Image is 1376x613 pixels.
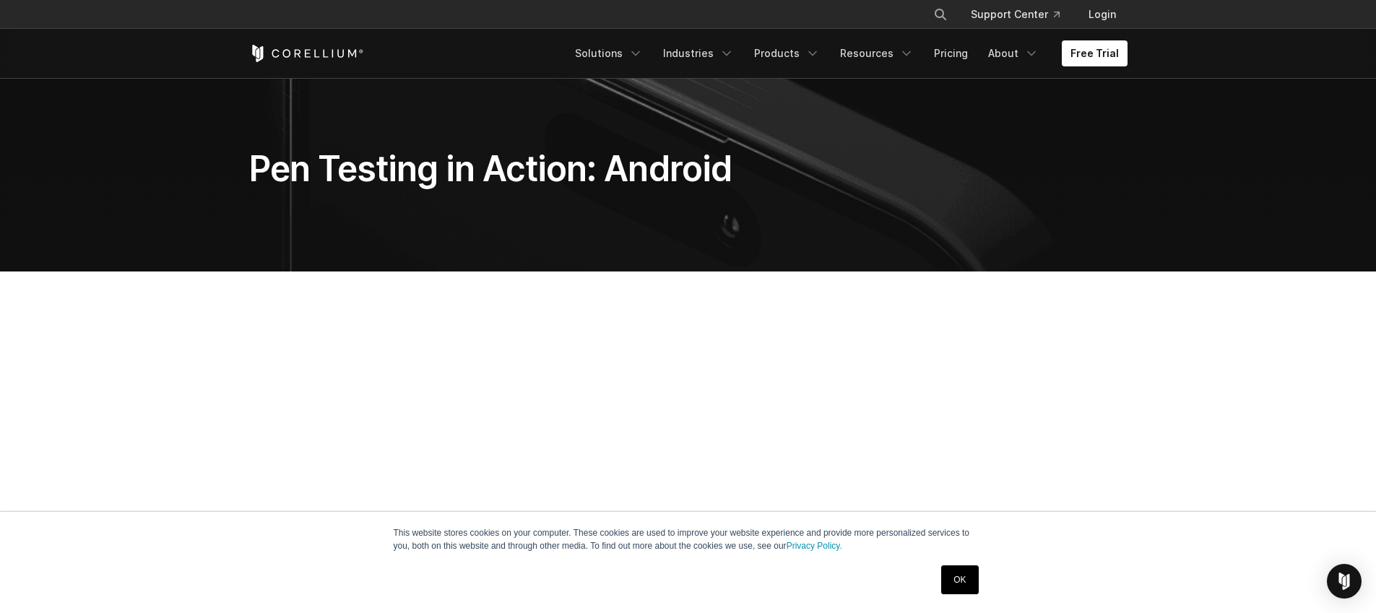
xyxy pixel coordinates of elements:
button: Search [927,1,953,27]
a: OK [941,565,978,594]
a: Products [745,40,828,66]
a: Privacy Policy. [787,541,842,551]
a: Corellium Home [249,45,364,62]
a: Pricing [925,40,977,66]
div: Open Intercom Messenger [1327,564,1362,599]
a: Solutions [566,40,652,66]
p: This website stores cookies on your computer. These cookies are used to improve your website expe... [394,526,983,552]
div: Navigation Menu [916,1,1128,27]
h1: Pen Testing in Action: Android [249,147,825,191]
a: Login [1077,1,1128,27]
div: Navigation Menu [566,40,1128,66]
a: Free Trial [1062,40,1128,66]
a: Resources [831,40,922,66]
a: Industries [654,40,743,66]
a: Support Center [959,1,1071,27]
a: About [979,40,1047,66]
